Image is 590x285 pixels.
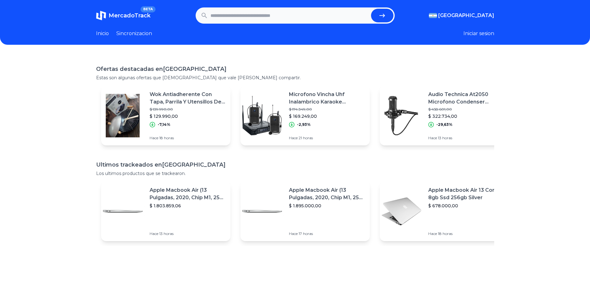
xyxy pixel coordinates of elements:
[240,182,370,241] a: Featured imageApple Macbook Air (13 Pulgadas, 2020, Chip M1, 256 Gb De Ssd, 8 Gb De Ram) - Plata$...
[428,136,504,140] p: Hace 13 horas
[428,107,504,112] p: $ 458.601,00
[289,203,365,209] p: $ 1.895.000,00
[96,160,494,169] h1: Ultimos trackeados en [GEOGRAPHIC_DATA]
[438,12,494,19] span: [GEOGRAPHIC_DATA]
[96,170,494,177] p: Los ultimos productos que se trackearon.
[289,231,365,236] p: Hace 17 horas
[141,6,155,12] span: BETA
[428,91,504,106] p: Audio Technica At2050 Microfono Condenser Multipatron
[109,12,151,19] span: MercadoTrack
[428,186,504,201] p: Apple Macbook Air 13 Core I5 8gb Ssd 256gb Silver
[150,91,225,106] p: Wok Antiadherente Con Tapa, Parrila Y Utensillos De Bambu
[428,231,504,236] p: Hace 18 horas
[240,94,284,137] img: Featured image
[380,182,509,241] a: Featured imageApple Macbook Air 13 Core I5 8gb Ssd 256gb Silver$ 678.000,00Hace 18 horas
[289,136,365,140] p: Hace 21 horas
[150,231,225,236] p: Hace 13 horas
[429,12,494,19] button: [GEOGRAPHIC_DATA]
[150,107,225,112] p: $ 139.990,00
[380,94,423,137] img: Featured image
[428,203,504,209] p: $ 678.000,00
[150,136,225,140] p: Hace 18 horas
[380,190,423,233] img: Featured image
[150,186,225,201] p: Apple Macbook Air (13 Pulgadas, 2020, Chip M1, 256 Gb De Ssd, 8 Gb De Ram) - Plata
[101,190,145,233] img: Featured image
[289,107,365,112] p: $ 174.349,00
[289,186,365,201] p: Apple Macbook Air (13 Pulgadas, 2020, Chip M1, 256 Gb De Ssd, 8 Gb De Ram) - Plata
[463,30,494,37] button: Iniciar sesion
[150,203,225,209] p: $ 1.803.859,06
[240,190,284,233] img: Featured image
[96,75,494,81] p: Estas son algunas ofertas que [DEMOGRAPHIC_DATA] que vale [PERSON_NAME] compartir.
[289,91,365,106] p: Microfono Vincha Uhf Inalambrico Karaoke Conferencias Videollamadas Pro Color Negro
[96,30,109,37] a: Inicio
[428,113,504,119] p: $ 322.734,00
[101,86,230,145] a: Featured imageWok Antiadherente Con Tapa, Parrila Y Utensillos De Bambu$ 139.990,00$ 129.990,00-7...
[101,182,230,241] a: Featured imageApple Macbook Air (13 Pulgadas, 2020, Chip M1, 256 Gb De Ssd, 8 Gb De Ram) - Plata$...
[101,94,145,137] img: Featured image
[158,122,170,127] p: -7,14%
[150,113,225,119] p: $ 129.990,00
[116,30,152,37] a: Sincronizacion
[240,86,370,145] a: Featured imageMicrofono Vincha Uhf Inalambrico Karaoke Conferencias Videollamadas Pro Color Negro...
[289,113,365,119] p: $ 169.249,00
[96,65,494,73] h1: Ofertas destacadas en [GEOGRAPHIC_DATA]
[297,122,311,127] p: -2,93%
[96,11,151,21] a: MercadoTrackBETA
[429,13,437,18] img: Argentina
[380,86,509,145] a: Featured imageAudio Technica At2050 Microfono Condenser Multipatron$ 458.601,00$ 322.734,00-29,63...
[436,122,453,127] p: -29,63%
[96,11,106,21] img: MercadoTrack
